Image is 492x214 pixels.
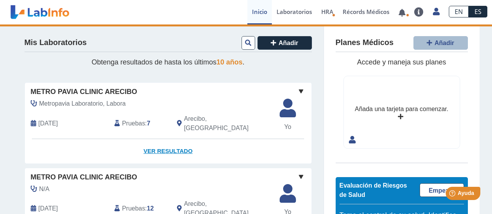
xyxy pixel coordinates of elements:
span: Metro Pavia Clinic Arecibo [31,87,137,97]
iframe: Help widget launcher [423,184,483,205]
b: 7 [147,120,151,127]
div: Añada una tarjeta para comenzar. [355,104,448,114]
span: Pruebas [122,204,145,213]
span: Pruebas [122,119,145,128]
span: Evaluación de Riesgos de Salud [340,182,407,198]
span: Yo [275,122,301,132]
span: Accede y maneja sus planes [357,58,446,66]
span: Añadir [278,40,298,46]
h4: Planes Médicos [336,38,394,47]
button: Añadir [413,36,468,50]
div: : [109,114,171,133]
span: Añadir [434,40,454,46]
span: 2025-08-15 [39,119,58,128]
span: 10 años [217,58,243,66]
a: ES [469,6,487,17]
span: HRA [321,8,333,16]
span: N/A [39,184,50,194]
a: EN [449,6,469,17]
span: 2024-09-23 [39,204,58,213]
span: Metropavia Laboratorio, Labora [39,99,126,108]
button: Añadir [257,36,312,50]
span: Arecibo, PR [184,114,270,133]
a: Empezar [420,183,464,197]
a: Ver Resultado [25,139,312,164]
span: Metro Pavia Clinic Arecibo [31,172,137,183]
b: 12 [147,205,154,212]
h4: Mis Laboratorios [25,38,87,47]
span: Obtenga resultados de hasta los últimos . [91,58,244,66]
